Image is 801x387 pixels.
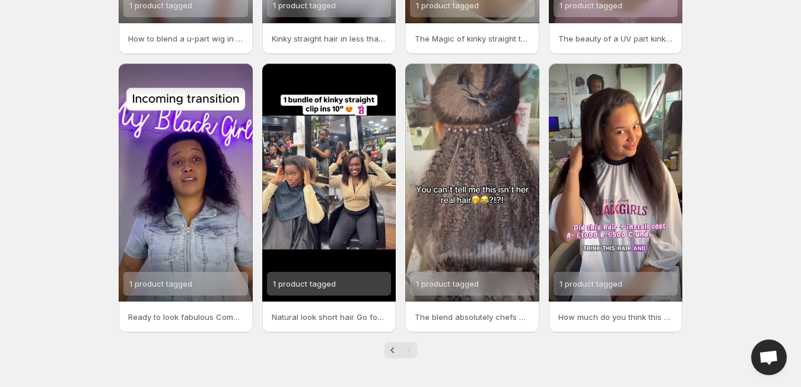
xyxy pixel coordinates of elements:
[129,1,192,10] span: 1 product tagged
[416,1,479,10] span: 1 product tagged
[416,279,479,288] span: 1 product tagged
[560,279,622,288] span: 1 product tagged
[273,1,336,10] span: 1 product tagged
[272,33,387,45] p: Kinky straight hair in less than a minute Yes please Doesnt our model look gorgeous in our Kinky ...
[384,342,417,359] nav: Pagination
[272,311,387,323] p: Natural look short hair Go for 1 bundle toallmyblackgirls
[560,1,622,10] span: 1 product tagged
[128,311,243,323] p: Ready to look fabulous Comment BOOK and well send you a link to fix an appointment UK Black Owned...
[128,33,243,45] p: How to blend a u-part wig in under a minute These wigs are beginner friendly Discover more at TOA...
[415,33,530,45] p: The Magic of kinky straight toallmyblackgirls Discover more at toallmyblackgirls
[558,33,673,45] p: The beauty of a UV part kinky curls wig We Are To All My Black Girls a brand Dedicated to [DEMOGR...
[751,340,787,375] div: Open chat
[129,279,192,288] span: 1 product tagged
[273,279,336,288] span: 1 product tagged
[415,311,530,323] p: The blend absolutely chefs kiss
[384,342,401,359] button: Previous
[558,311,673,323] p: How much do you think this hair and install cost curlyhairstyles microlinks kinkystraight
